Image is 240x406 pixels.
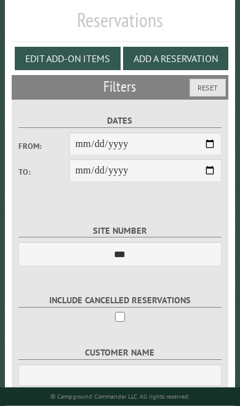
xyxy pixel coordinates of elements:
button: Reset [190,79,226,97]
h1: Reservations [12,8,228,42]
label: Dates [18,114,222,128]
label: To: [18,166,69,178]
button: Add a Reservation [123,47,228,70]
label: Customer Name [18,346,222,360]
button: Edit Add-on Items [15,47,121,70]
label: Include Cancelled Reservations [18,293,222,308]
small: © Campground Commander LLC. All rights reserved. [50,392,190,400]
label: Site Number [18,224,222,238]
h2: Filters [12,75,228,98]
label: From: [18,140,69,152]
